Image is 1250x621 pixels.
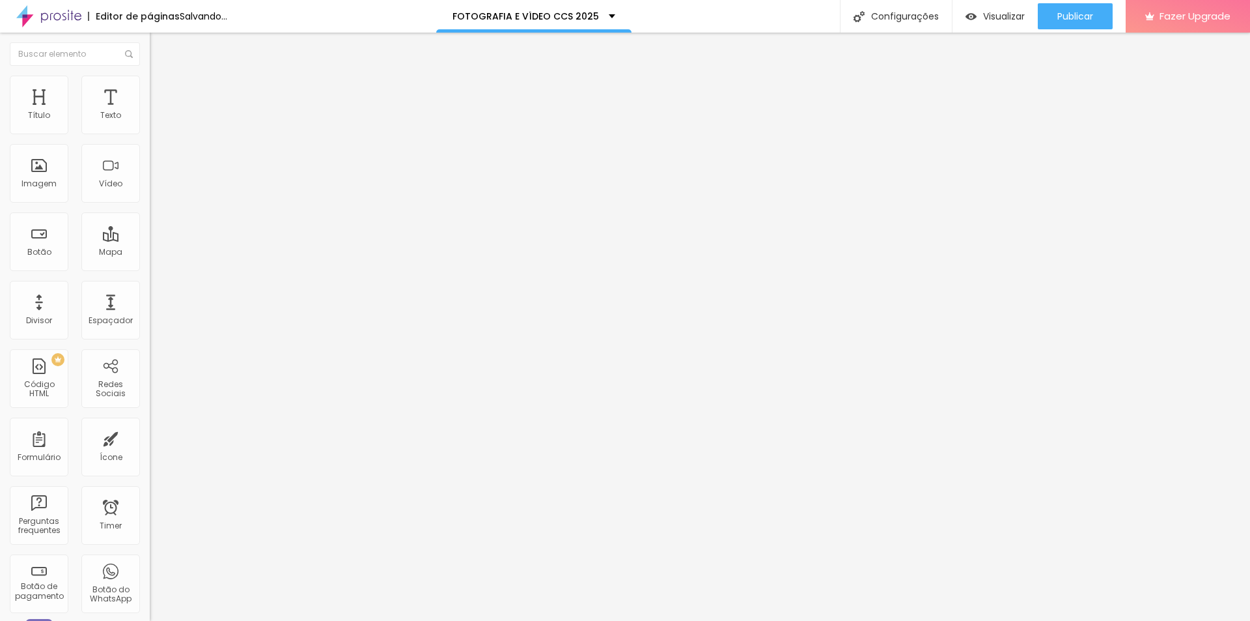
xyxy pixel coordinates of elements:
[28,111,50,120] div: Título
[854,11,865,22] img: Icone
[85,380,136,399] div: Redes Sociais
[89,316,133,325] div: Espaçador
[983,11,1025,22] span: Visualizar
[99,179,122,188] div: Vídeo
[13,582,64,601] div: Botão de pagamento
[452,12,599,21] p: FOTOGRAFIA E VÍDEO CCS 2025
[1057,11,1093,22] span: Publicar
[27,248,51,257] div: Botão
[180,12,227,21] div: Salvando...
[150,33,1250,621] iframe: Editor
[26,316,52,325] div: Divisor
[100,521,122,530] div: Timer
[10,42,140,66] input: Buscar elemento
[85,585,136,604] div: Botão do WhatsApp
[99,248,122,257] div: Mapa
[100,111,121,120] div: Texto
[952,3,1038,29] button: Visualizar
[125,50,133,58] img: Icone
[13,517,64,536] div: Perguntas frequentes
[88,12,180,21] div: Editor de páginas
[100,453,122,462] div: Ícone
[18,453,61,462] div: Formulário
[965,11,977,22] img: view-1.svg
[1038,3,1113,29] button: Publicar
[21,179,57,188] div: Imagem
[13,380,64,399] div: Código HTML
[1160,10,1230,22] span: Fazer Upgrade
